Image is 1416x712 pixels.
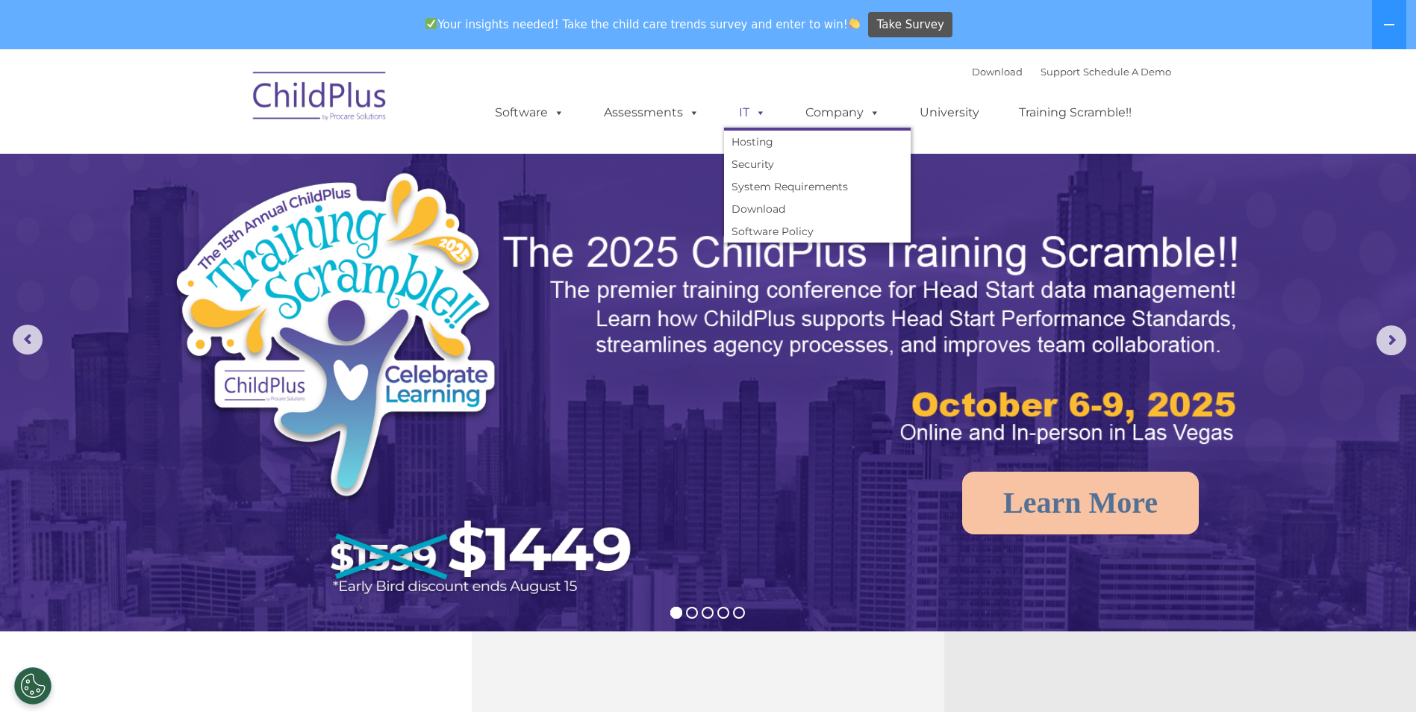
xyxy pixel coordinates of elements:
img: ✅ [425,18,437,29]
iframe: Chat Widget [1341,640,1416,712]
a: IT [724,98,781,128]
a: Schedule A Demo [1083,66,1171,78]
a: Software [480,98,579,128]
span: Phone number [208,160,271,171]
a: University [905,98,994,128]
img: ChildPlus by Procare Solutions [246,61,395,136]
a: System Requirements [724,175,911,198]
img: 👏 [849,18,860,29]
font: | [972,66,1171,78]
a: Company [790,98,895,128]
button: Cookies Settings [14,667,52,705]
a: Hosting [724,131,911,153]
a: Learn More [962,472,1199,534]
a: Assessments [589,98,714,128]
a: Download [972,66,1023,78]
span: Last name [208,99,253,110]
a: Security [724,153,911,175]
a: Support [1041,66,1080,78]
span: Your insights needed! Take the child care trends survey and enter to win! [420,10,867,39]
a: Take Survey [868,12,952,38]
span: Take Survey [877,12,944,38]
a: Software Policy [724,220,911,243]
a: Training Scramble!! [1004,98,1147,128]
a: Download [724,198,911,220]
